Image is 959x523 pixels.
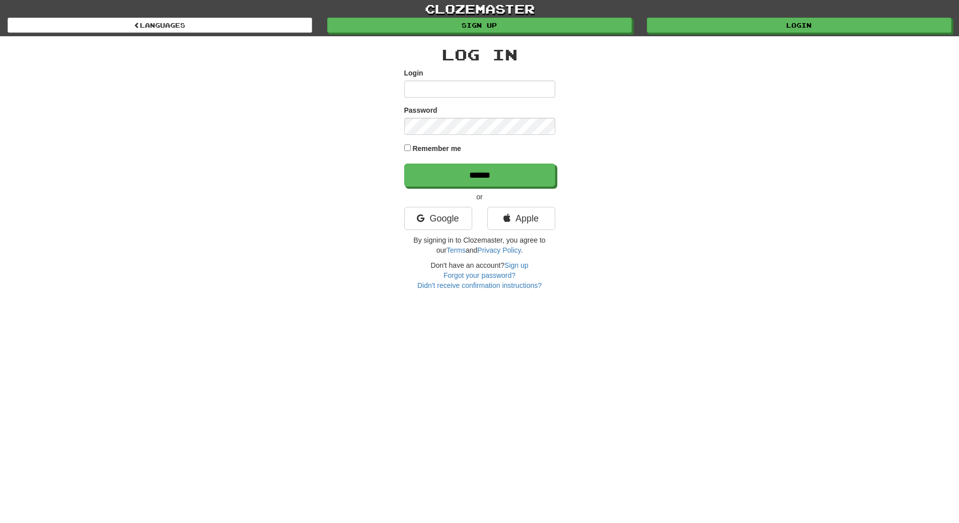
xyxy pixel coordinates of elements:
a: Login [647,18,951,33]
label: Remember me [412,143,461,154]
a: Languages [8,18,312,33]
a: Sign up [504,261,528,269]
div: Don't have an account? [404,260,555,290]
a: Apple [487,207,555,230]
a: Google [404,207,472,230]
p: or [404,192,555,202]
a: Didn't receive confirmation instructions? [417,281,542,289]
a: Terms [447,246,466,254]
a: Privacy Policy [477,246,521,254]
a: Sign up [327,18,632,33]
h2: Log In [404,46,555,63]
label: Login [404,68,423,78]
a: Forgot your password? [444,271,515,279]
p: By signing in to Clozemaster, you agree to our and . [404,235,555,255]
label: Password [404,105,437,115]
